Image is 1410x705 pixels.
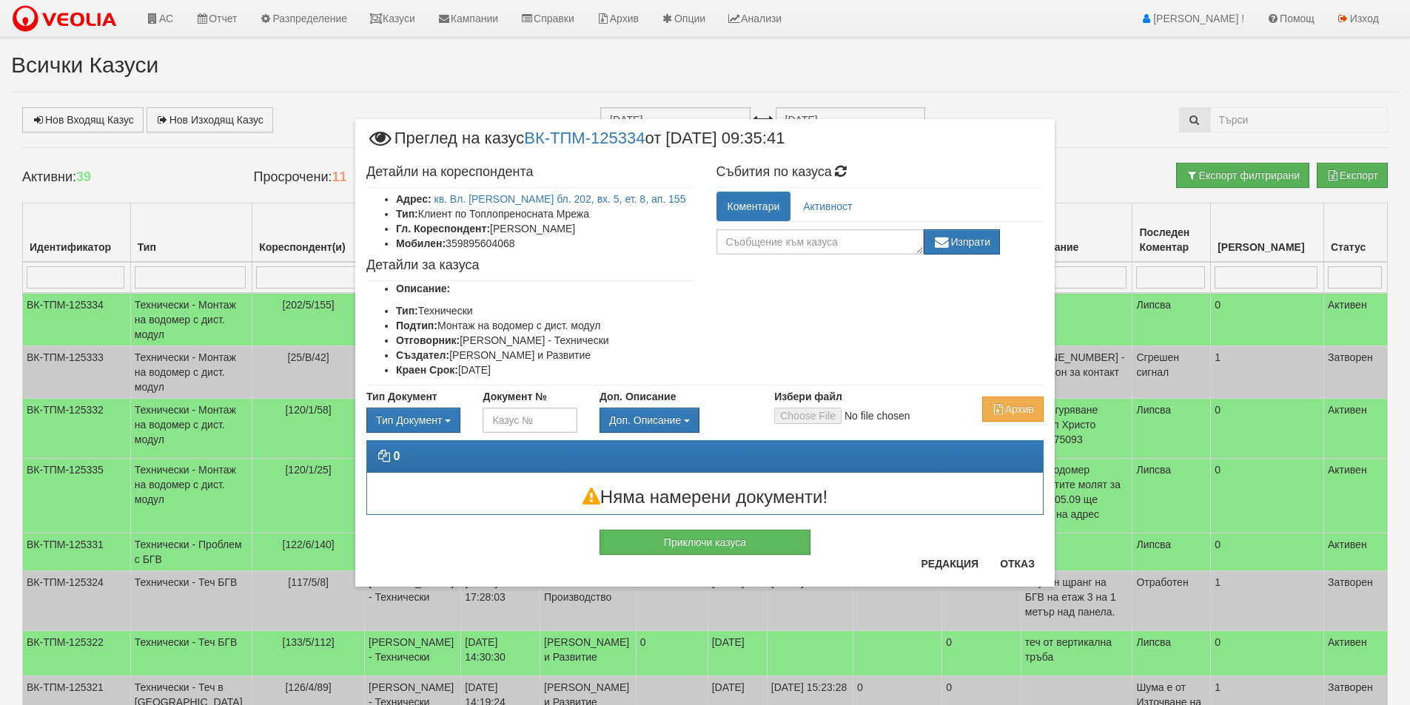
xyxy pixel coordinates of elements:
span: Тип Документ [376,414,442,426]
button: Редакция [912,552,987,576]
h4: Детайли за казуса [366,258,694,273]
a: Коментари [716,192,791,221]
b: Мобилен: [396,237,446,249]
strong: 0 [393,450,400,462]
b: Създател: [396,349,449,361]
label: Доп. Описание [600,389,676,404]
span: Преглед на казус от [DATE] 09:35:41 [366,130,785,158]
button: Отказ [991,552,1044,576]
button: Изпрати [924,229,1001,254]
div: Двоен клик, за изчистване на избраната стойност. [366,408,460,433]
button: Архив [982,397,1044,422]
b: Краен Срок: [396,364,458,376]
li: Клиент по Топлопреносната Мрежа [396,206,694,221]
li: [PERSON_NAME] - Технически [396,333,694,348]
b: Адрес: [396,193,432,205]
b: Тип: [396,305,418,317]
label: Документ № [483,389,546,404]
b: Отговорник: [396,334,460,346]
b: Гл. Кореспондент: [396,223,490,235]
li: 359895604068 [396,236,694,251]
button: Тип Документ [366,408,460,433]
label: Избери файл [774,389,842,404]
a: Активност [792,192,863,221]
h3: Няма намерени документи! [367,488,1043,507]
li: [PERSON_NAME] и Развитие [396,348,694,362]
button: Доп. Описание [600,408,699,433]
b: Подтип: [396,320,437,331]
span: Доп. Описание [609,414,681,426]
h4: Събития по казуса [716,165,1044,180]
button: Приключи казуса [600,530,810,555]
li: Монтаж на водомер с дист. модул [396,318,694,333]
a: ВК-ТПМ-125334 [524,129,645,147]
li: [DATE] [396,362,694,377]
li: [PERSON_NAME] [396,221,694,236]
a: кв. Вл. [PERSON_NAME] бл. 202, вх. 5, ет. 8, ап. 155 [434,193,686,205]
b: Тип: [396,208,418,220]
input: Казус № [483,408,577,433]
h4: Детайли на кореспондента [366,165,694,180]
li: Технически [396,303,694,318]
div: Двоен клик, за изчистване на избраната стойност. [600,408,752,433]
label: Тип Документ [366,389,437,404]
b: Описание: [396,283,450,294]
